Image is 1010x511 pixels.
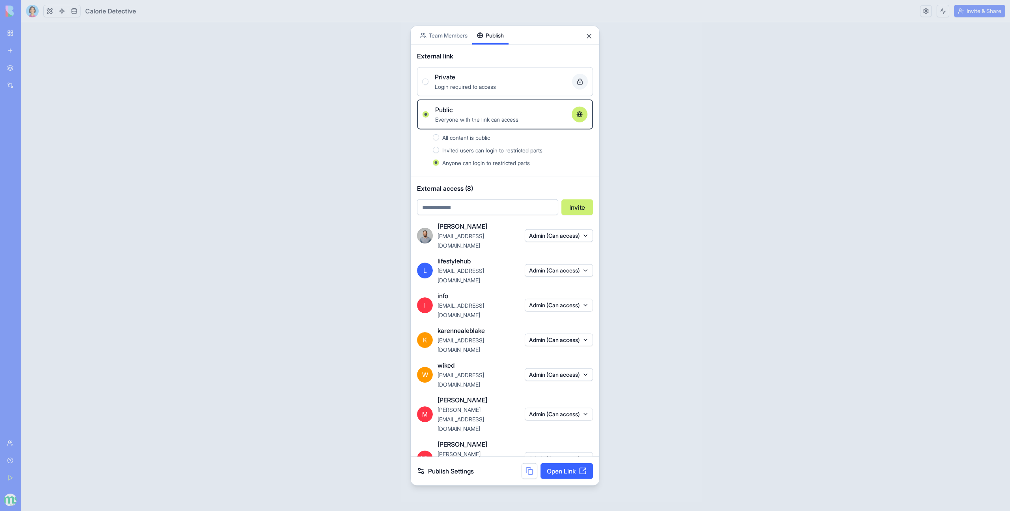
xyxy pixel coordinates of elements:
[435,72,455,82] span: Private
[525,299,593,312] button: Admin (Can access)
[472,26,509,45] button: Publish
[417,332,433,348] span: K
[442,147,542,154] span: Invited users can login to restricted parts
[435,105,453,115] span: Public
[433,134,439,141] button: All content is public
[417,184,593,193] span: External access (8)
[415,26,472,45] button: Team Members
[525,452,593,465] button: Admin (Can access)
[422,79,428,85] button: PrivateLogin required to access
[438,361,454,370] span: wiked
[541,463,593,479] a: Open Link
[417,228,433,244] img: image_123650291_bsq8ao.jpg
[438,233,484,249] span: [EMAIL_ADDRESS][DOMAIN_NAME]
[417,466,474,475] a: Publish Settings
[525,334,593,346] button: Admin (Can access)
[433,147,439,153] button: Invited users can login to restricted parts
[417,51,453,61] span: External link
[438,440,487,449] span: [PERSON_NAME]
[417,297,433,313] span: I
[435,116,518,123] span: Everyone with the link can access
[438,372,484,388] span: [EMAIL_ADDRESS][DOMAIN_NAME]
[438,451,484,476] span: [PERSON_NAME][EMAIL_ADDRESS][DOMAIN_NAME]
[438,222,487,231] span: [PERSON_NAME]
[438,326,485,335] span: karennealeblake
[423,111,429,118] button: PublicEveryone with the link can access
[442,134,490,141] span: All content is public
[438,256,471,266] span: lifestylehub
[435,83,496,90] span: Login required to access
[525,264,593,277] button: Admin (Can access)
[417,367,433,383] span: W
[417,406,433,422] span: M
[438,291,448,301] span: info
[438,302,484,318] span: [EMAIL_ADDRESS][DOMAIN_NAME]
[561,199,593,215] button: Invite
[438,267,484,284] span: [EMAIL_ADDRESS][DOMAIN_NAME]
[438,337,484,353] span: [EMAIL_ADDRESS][DOMAIN_NAME]
[525,408,593,421] button: Admin (Can access)
[417,451,433,466] span: ML
[438,395,487,405] span: [PERSON_NAME]
[438,406,484,432] span: [PERSON_NAME][EMAIL_ADDRESS][DOMAIN_NAME]
[525,368,593,381] button: Admin (Can access)
[417,263,433,278] span: L
[442,160,530,166] span: Anyone can login to restricted parts
[525,229,593,242] button: Admin (Can access)
[433,160,439,166] button: Anyone can login to restricted parts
